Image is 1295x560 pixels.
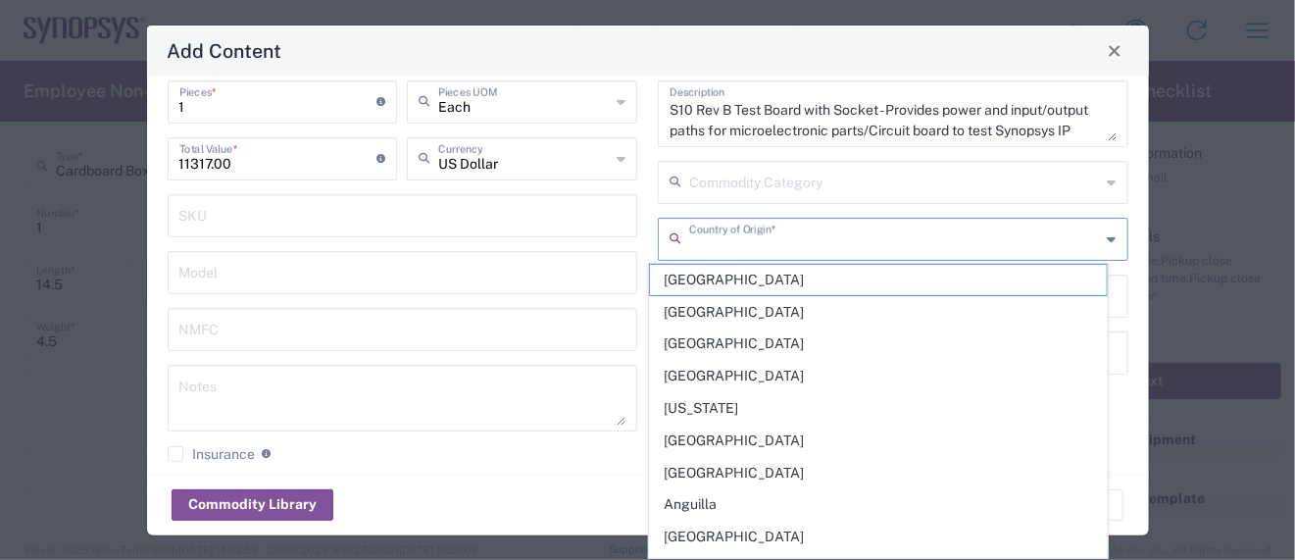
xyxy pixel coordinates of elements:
[650,426,1107,456] span: [GEOGRAPHIC_DATA]
[167,36,281,65] h4: Add Content
[168,446,256,462] label: Insurance
[650,361,1107,391] span: [GEOGRAPHIC_DATA]
[650,265,1107,295] span: [GEOGRAPHIC_DATA]
[172,489,333,521] button: Commodity Library
[650,458,1107,488] span: [GEOGRAPHIC_DATA]
[650,489,1107,520] span: Anguilla
[650,522,1107,552] span: [GEOGRAPHIC_DATA]
[1101,37,1128,65] button: Close
[650,393,1107,424] span: [US_STATE]
[650,329,1107,359] span: [GEOGRAPHIC_DATA]
[650,297,1107,328] span: [GEOGRAPHIC_DATA]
